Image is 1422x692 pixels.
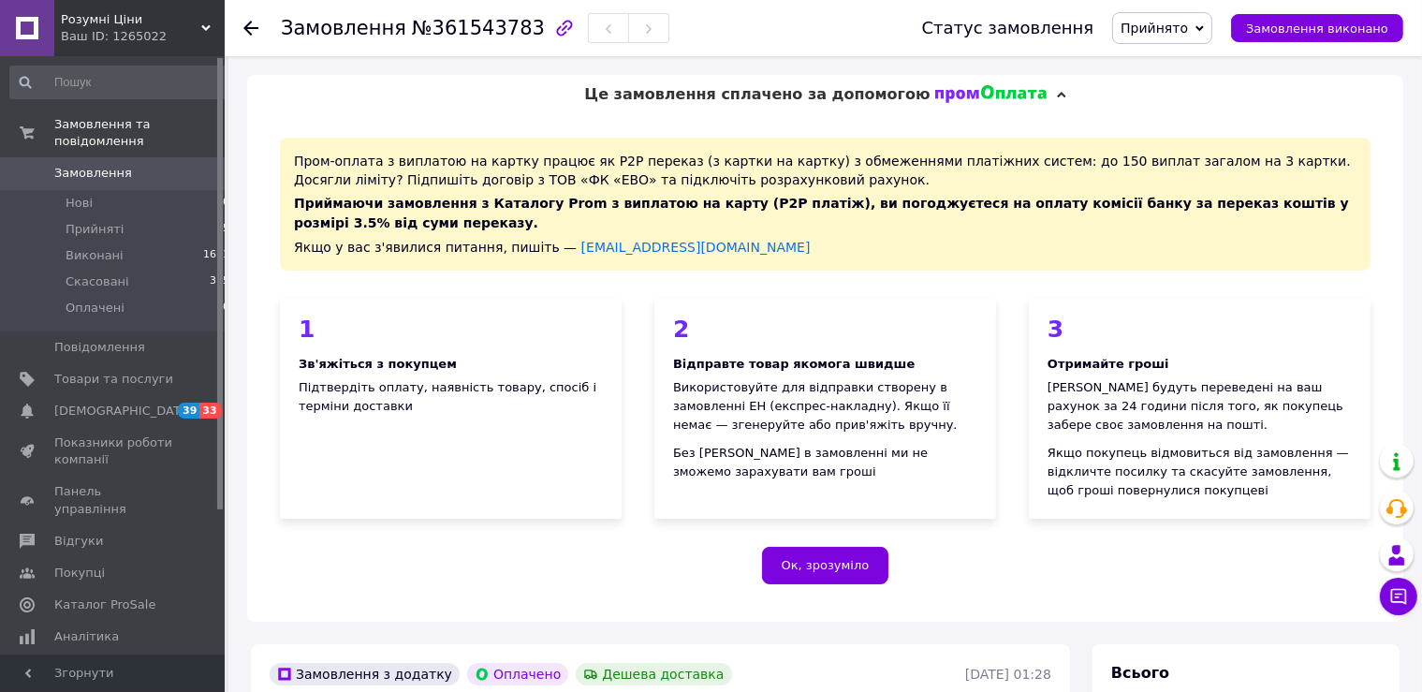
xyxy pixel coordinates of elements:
[299,378,603,416] div: Підтвердіть оплату, наявність товару, спосіб і терміни доставки
[54,116,225,150] span: Замовлення та повідомлення
[54,434,173,468] span: Показники роботи компанії
[576,663,731,685] div: Дешева доставка
[54,565,105,582] span: Покупці
[1048,317,1352,341] div: 3
[210,273,229,290] span: 315
[294,196,1349,230] span: Приймаючи замовлення з Каталогу Prom з виплатою на карту (Р2Р платіж), ви погоджуєтеся на оплату ...
[412,17,545,39] span: №361543783
[673,444,977,481] div: Без [PERSON_NAME] в замовленні ми не зможемо зарахувати вам гроші
[467,663,568,685] div: Оплачено
[584,85,930,103] span: Це замовлення сплачено за допомогою
[965,667,1051,682] time: [DATE] 01:28
[54,339,145,356] span: Повідомлення
[935,85,1048,104] img: evopay logo
[54,628,119,645] span: Аналітика
[1111,664,1169,682] span: Всього
[54,403,193,420] span: [DEMOGRAPHIC_DATA]
[203,247,229,264] span: 1671
[54,596,155,613] span: Каталог ProSale
[1048,378,1352,434] div: [PERSON_NAME] будуть переведені на ваш рахунок за 24 години після того, як покупець забере своє з...
[281,17,406,39] span: Замовлення
[1246,22,1388,36] span: Замовлення виконано
[66,221,124,238] span: Прийняті
[54,483,173,517] span: Панель управління
[54,533,103,550] span: Відгуки
[54,371,173,388] span: Товари та послуги
[66,195,93,212] span: Нові
[66,273,129,290] span: Скасовані
[243,19,258,37] div: Повернутися назад
[66,247,124,264] span: Виконані
[270,663,460,685] div: Замовлення з додатку
[922,19,1094,37] div: Статус замовлення
[223,300,229,317] span: 0
[782,558,870,572] span: Ок, зрозуміло
[199,403,221,419] span: 33
[673,317,977,341] div: 2
[299,357,457,371] b: Зв'яжіться з покупцем
[280,138,1371,270] div: Пром-оплата з виплатою на картку працює як P2P переказ (з картки на картку) з обмеженнями платіжн...
[673,378,977,434] div: Використовуйте для відправки створену в замовленні ЕН (експрес-накладну). Якщо її немає — згенеру...
[581,240,811,255] a: [EMAIL_ADDRESS][DOMAIN_NAME]
[9,66,231,99] input: Пошук
[178,403,199,419] span: 39
[1231,14,1403,42] button: Замовлення виконано
[61,11,201,28] span: Розумні Ціни
[1121,21,1188,36] span: Прийнято
[762,547,889,584] button: Ок, зрозуміло
[294,238,1356,257] div: Якщо у вас з'явилися питання, пишіть —
[1380,578,1417,615] button: Чат з покупцем
[54,165,132,182] span: Замовлення
[1048,444,1352,500] div: Якщо покупець відмовиться від замовлення — відкличте посилку та скасуйте замовлення, щоб гроші по...
[299,317,603,341] div: 1
[673,357,915,371] b: Відправте товар якомога швидше
[61,28,225,45] div: Ваш ID: 1265022
[223,221,229,238] span: 5
[223,195,229,212] span: 0
[1048,357,1169,371] b: Отримайте гроші
[66,300,125,317] span: Оплачені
